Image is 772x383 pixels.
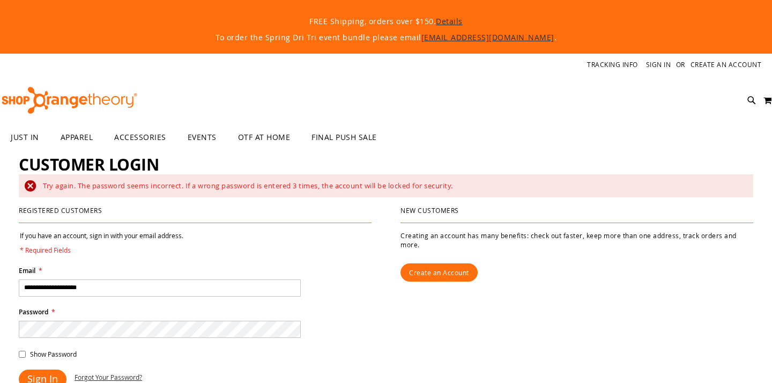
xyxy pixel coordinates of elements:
[400,206,459,215] strong: New Customers
[311,125,377,149] span: FINAL PUSH SALE
[64,32,708,43] p: To order the Spring Dri Tri event bundle please email .
[19,231,184,255] legend: If you have an account, sign in with your email address.
[646,60,671,69] a: Sign In
[61,125,93,149] span: APPAREL
[64,16,708,27] p: FREE Shipping, orders over $150.
[691,60,762,69] a: Create an Account
[30,350,77,358] span: Show Password
[400,231,753,249] p: Creating an account has many benefits: check out faster, keep more than one address, track orders...
[19,153,159,175] span: Customer Login
[19,307,48,316] span: Password
[436,16,463,26] a: Details
[238,125,291,149] span: OTF AT HOME
[75,373,142,381] span: Forgot Your Password?
[114,125,166,149] span: ACCESSORIES
[75,373,142,382] a: Forgot Your Password?
[421,32,554,42] a: [EMAIL_ADDRESS][DOMAIN_NAME]
[19,266,35,275] span: Email
[587,60,638,69] a: Tracking Info
[409,268,469,277] span: Create an Account
[43,181,743,191] div: Try again. The password seems incorrect. If a wrong password is entered 3 times, the account will...
[11,125,39,149] span: JUST IN
[20,246,183,255] span: * Required Fields
[400,263,478,282] a: Create an Account
[188,125,217,149] span: EVENTS
[19,206,102,215] strong: Registered Customers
